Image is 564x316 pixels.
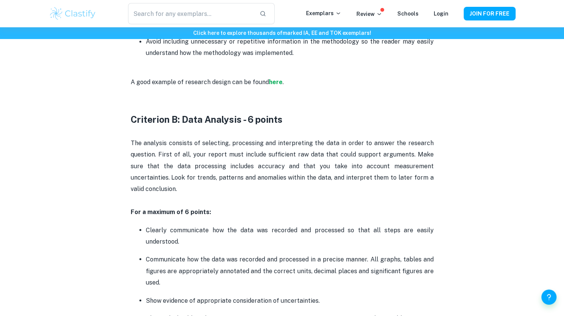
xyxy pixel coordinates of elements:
[131,114,283,124] strong: Criterion B: Data Analysis - 6 points
[49,6,97,21] img: Clastify logo
[356,10,382,18] p: Review
[541,289,556,305] button: Help and Feedback
[131,208,211,215] strong: For a maximum of 6 points:
[283,78,284,86] span: .
[306,9,341,17] p: Exemplars
[2,29,562,37] h6: Click here to explore thousands of marked IA, EE and TOK exemplars !
[269,78,283,86] a: here
[397,11,419,17] a: Schools
[146,36,434,59] p: Avoid including unnecessary or repetitive information in the methodology so the reader may easily...
[146,295,434,306] p: Show evidence of appropriate consideration of uncertainties.
[464,7,516,20] button: JOIN FOR FREE
[146,224,434,247] p: Clearly communicate how the data was recorded and processed so that all steps are easily understood.
[131,139,435,192] span: The analysis consists of selecting, processing and interpreting the data in order to answer the r...
[434,11,448,17] a: Login
[128,3,253,24] input: Search for any exemplars...
[131,78,269,86] span: A good example of research design can be found
[146,253,434,288] p: Communicate how the data was recorded and processed in a precise manner. All graphs, tables and f...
